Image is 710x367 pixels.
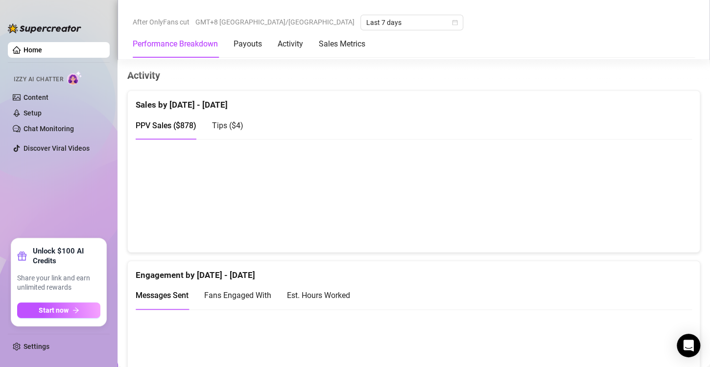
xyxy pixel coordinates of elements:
span: Share your link and earn unlimited rewards [17,274,100,293]
span: calendar [452,20,458,25]
span: PPV Sales ( $878 ) [136,121,196,130]
div: Activity [278,38,303,50]
div: Sales by [DATE] - [DATE] [136,91,692,112]
a: Discover Viral Videos [24,144,90,152]
div: Est. Hours Worked [287,289,350,301]
span: GMT+8 [GEOGRAPHIC_DATA]/[GEOGRAPHIC_DATA] [195,15,355,29]
a: Setup [24,109,42,117]
a: Content [24,93,48,101]
a: Settings [24,343,49,350]
img: AI Chatter [67,71,82,85]
div: Engagement by [DATE] - [DATE] [136,261,692,282]
span: Tips ( $4 ) [212,121,243,130]
span: gift [17,251,27,261]
span: After OnlyFans cut [133,15,189,29]
button: Start nowarrow-right [17,302,100,318]
span: Start now [39,306,69,314]
h4: Activity [127,69,700,82]
a: Home [24,46,42,54]
div: Open Intercom Messenger [677,334,700,357]
div: Payouts [234,38,262,50]
img: logo-BBDzfeDw.svg [8,23,81,33]
a: Chat Monitoring [24,125,74,133]
span: Last 7 days [366,15,457,30]
strong: Unlock $100 AI Credits [33,246,100,266]
span: Messages Sent [136,291,189,300]
span: arrow-right [72,307,79,314]
div: Sales Metrics [319,38,365,50]
div: Performance Breakdown [133,38,218,50]
span: Fans Engaged With [204,291,271,300]
span: Izzy AI Chatter [14,75,63,84]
